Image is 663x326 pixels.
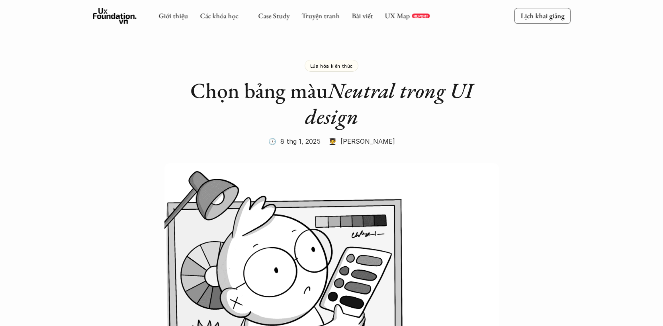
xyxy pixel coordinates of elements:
[301,11,340,20] a: Truyện tranh
[352,11,373,20] a: Bài viết
[258,11,289,20] a: Case Study
[520,11,564,20] p: Lịch khai giảng
[329,135,395,147] p: 🧑‍🎓 [PERSON_NAME]
[200,11,238,20] a: Các khóa học
[305,76,478,130] em: Neutral trong UI design
[413,14,428,18] p: REPORT
[385,11,410,20] a: UX Map
[268,135,321,147] p: 🕔 8 thg 1, 2025
[172,78,491,129] h1: Chọn bảng màu
[310,63,353,68] p: Lúa hóa kiến thức
[158,11,188,20] a: Giới thiệu
[514,8,571,23] a: Lịch khai giảng
[412,14,430,18] a: REPORT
